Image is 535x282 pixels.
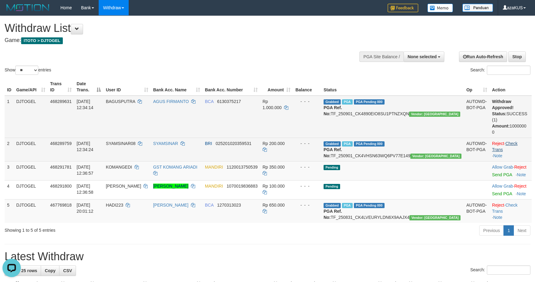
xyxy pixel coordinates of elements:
div: - - - [295,164,319,170]
th: Game/API: activate to sort column ascending [14,78,48,96]
td: 2 [5,138,14,161]
td: SUCCESS (1) 1000000 0 [490,96,532,138]
td: TF_250901_CK4VHSN63WQ6PV77E149 [321,138,464,161]
b: PGA Ref. No: [324,209,342,220]
h4: Game: [5,37,351,44]
span: MANDIRI [205,184,223,189]
span: Rp 100.000 [263,184,285,189]
span: [DATE] 12:34:24 [77,141,93,152]
img: MOTION_logo.png [5,3,51,12]
span: [DATE] 12:34:14 [77,99,93,110]
td: · · [490,199,532,223]
select: Showentries [15,66,38,75]
th: User ID: activate to sort column ascending [103,78,150,96]
td: AUTOWD-BOT-PGA [464,96,490,138]
th: Op: activate to sort column ascending [464,78,490,96]
td: AUTOWD-BOT-PGA [464,138,490,161]
span: Rp 650.000 [263,203,285,208]
td: AUTOWD-BOT-PGA [464,199,490,223]
span: Copy 6130375217 to clipboard [217,99,241,104]
span: · [492,165,514,170]
span: Marked by azaksrdjtogel [342,99,353,105]
th: Date Trans.: activate to sort column descending [74,78,103,96]
div: Showing 1 to 5 of 5 entries [5,225,218,233]
div: - - - [295,140,319,147]
td: 3 [5,161,14,180]
span: 468289631 [50,99,72,104]
th: Action [490,78,532,96]
a: 1 [503,225,514,236]
h1: Withdraw List [5,22,351,34]
label: Show entries [5,66,51,75]
span: Grabbed [324,99,341,105]
div: - - - [295,98,319,105]
td: 5 [5,199,14,223]
a: Check Trans [492,203,518,214]
button: None selected [404,51,444,62]
span: SYAMSINAR08 [106,141,135,146]
span: Marked by azaksrdjtogel [342,203,353,208]
a: [PERSON_NAME] [153,203,188,208]
span: Copy [45,268,55,273]
span: None selected [408,54,437,59]
th: Status [321,78,464,96]
a: Stop [508,51,526,62]
a: Note [517,191,526,196]
div: PGA Site Balance / [359,51,404,62]
th: Amount: activate to sort column ascending [260,78,293,96]
td: · · [490,138,532,161]
td: DJTOGEL [14,138,48,161]
span: 467769818 [50,203,72,208]
span: PGA Pending [354,141,385,147]
span: BCA [205,203,214,208]
span: Grabbed [324,203,341,208]
span: Vendor URL: https://checkout4.1velocity.biz [409,112,460,117]
a: Note [517,172,526,177]
a: Note [493,153,503,158]
td: TF_250831_CK4LVEURYLDN6X9AAJX4 [321,199,464,223]
a: Send PGA [492,191,512,196]
img: Feedback.jpg [388,4,418,12]
span: CSV [63,268,72,273]
a: GST KOMANG ARIADI [153,165,197,170]
a: Allow Grab [492,184,513,189]
span: Rp 1.000.000 [263,99,282,110]
a: Allow Grab [492,165,513,170]
span: · [492,184,514,189]
a: Reject [514,165,526,170]
a: Reject [514,184,526,189]
a: AGUS FIRMANTO [153,99,189,104]
span: Vendor URL: https://checkout4.1velocity.biz [410,154,461,159]
input: Search: [487,265,530,275]
td: TF_250901_CK4890EIO8SU1PTNZXQN [321,96,464,138]
span: PGA Pending [354,99,385,105]
td: DJTOGEL [14,199,48,223]
h1: Latest Withdraw [5,250,530,263]
span: PGA Pending [354,203,385,208]
td: · [490,180,532,199]
span: [DATE] 20:01:12 [77,203,93,214]
b: Amount: [492,124,510,128]
td: DJTOGEL [14,161,48,180]
td: DJTOGEL [14,180,48,199]
a: Reject [492,203,504,208]
a: SYAMSINAR [153,141,178,146]
td: 4 [5,180,14,199]
a: Copy [41,265,59,276]
img: Button%20Memo.svg [427,4,453,12]
img: panduan.png [462,4,493,12]
span: Pending [324,184,340,189]
td: · [490,161,532,180]
a: CSV [59,265,76,276]
span: Rp 200.000 [263,141,285,146]
a: Send PGA [492,172,512,177]
a: Run Auto-Refresh [459,51,507,62]
a: Next [514,225,530,236]
span: 468291781 [50,165,72,170]
span: Copy 1270313023 to clipboard [217,203,241,208]
span: HADI223 [106,203,123,208]
a: Check Trans [492,141,518,152]
span: BCA [205,99,214,104]
label: Search: [470,66,530,75]
span: ITOTO > DJTOGEL [21,37,63,44]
